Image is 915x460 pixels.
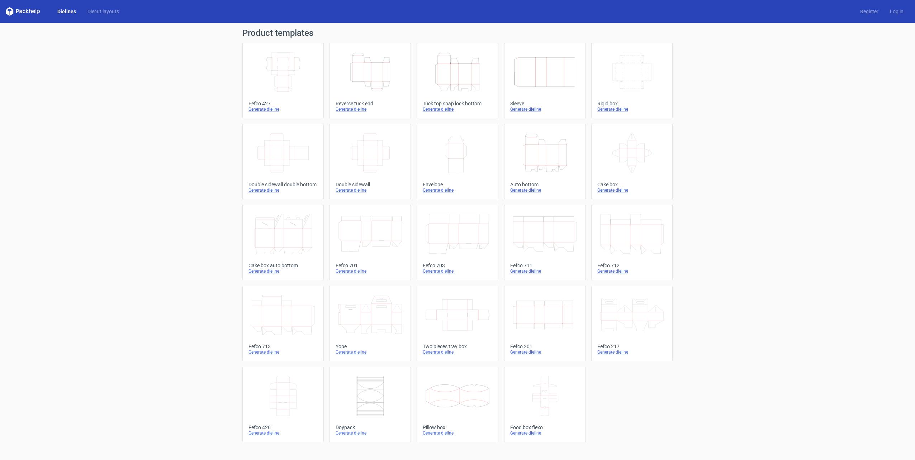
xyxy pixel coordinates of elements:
a: Double sidewall double bottomGenerate dieline [242,124,324,199]
div: Generate dieline [423,187,492,193]
div: Tuck top snap lock bottom [423,101,492,106]
div: Generate dieline [336,187,405,193]
div: Generate dieline [248,349,318,355]
div: Double sidewall [336,182,405,187]
a: DoypackGenerate dieline [330,367,411,442]
a: SleeveGenerate dieline [504,43,585,118]
div: Generate dieline [336,268,405,274]
div: Fefco 713 [248,344,318,349]
div: Cake box auto bottom [248,263,318,268]
div: Generate dieline [248,430,318,436]
a: Cake box auto bottomGenerate dieline [242,205,324,280]
div: Generate dieline [510,349,579,355]
div: Food box flexo [510,425,579,430]
h1: Product templates [242,29,673,37]
div: Rigid box [597,101,667,106]
a: Fefco 426Generate dieline [242,367,324,442]
div: Fefco 427 [248,101,318,106]
div: Two pieces tray box [423,344,492,349]
a: Register [854,8,884,15]
div: Generate dieline [510,268,579,274]
a: Double sidewallGenerate dieline [330,124,411,199]
a: Log in [884,8,909,15]
div: Doypack [336,425,405,430]
div: Double sidewall double bottom [248,182,318,187]
a: Fefco 712Generate dieline [591,205,673,280]
div: Generate dieline [248,268,318,274]
div: Generate dieline [336,349,405,355]
div: Fefco 712 [597,263,667,268]
div: Generate dieline [597,268,667,274]
a: Reverse tuck endGenerate dieline [330,43,411,118]
a: Fefco 713Generate dieline [242,286,324,361]
div: Pillow box [423,425,492,430]
div: Reverse tuck end [336,101,405,106]
a: YopeGenerate dieline [330,286,411,361]
div: Fefco 217 [597,344,667,349]
div: Fefco 701 [336,263,405,268]
a: Auto bottomGenerate dieline [504,124,585,199]
div: Generate dieline [336,430,405,436]
div: Fefco 201 [510,344,579,349]
div: Generate dieline [510,106,579,112]
a: Rigid boxGenerate dieline [591,43,673,118]
div: Fefco 703 [423,263,492,268]
div: Generate dieline [597,187,667,193]
a: Diecut layouts [82,8,125,15]
a: Fefco 701Generate dieline [330,205,411,280]
div: Generate dieline [510,430,579,436]
div: Cake box [597,182,667,187]
div: Generate dieline [248,187,318,193]
div: Generate dieline [510,187,579,193]
a: Fefco 217Generate dieline [591,286,673,361]
div: Generate dieline [597,106,667,112]
div: Generate dieline [423,430,492,436]
div: Generate dieline [423,106,492,112]
a: Two pieces tray boxGenerate dieline [417,286,498,361]
a: Fefco 201Generate dieline [504,286,585,361]
a: Pillow boxGenerate dieline [417,367,498,442]
a: Dielines [52,8,82,15]
div: Auto bottom [510,182,579,187]
a: Tuck top snap lock bottomGenerate dieline [417,43,498,118]
a: Food box flexoGenerate dieline [504,367,585,442]
div: Generate dieline [423,349,492,355]
a: Cake boxGenerate dieline [591,124,673,199]
div: Generate dieline [597,349,667,355]
a: EnvelopeGenerate dieline [417,124,498,199]
div: Generate dieline [336,106,405,112]
div: Envelope [423,182,492,187]
div: Sleeve [510,101,579,106]
a: Fefco 703Generate dieline [417,205,498,280]
div: Generate dieline [248,106,318,112]
div: Fefco 426 [248,425,318,430]
div: Yope [336,344,405,349]
div: Generate dieline [423,268,492,274]
div: Fefco 711 [510,263,579,268]
a: Fefco 427Generate dieline [242,43,324,118]
a: Fefco 711Generate dieline [504,205,585,280]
